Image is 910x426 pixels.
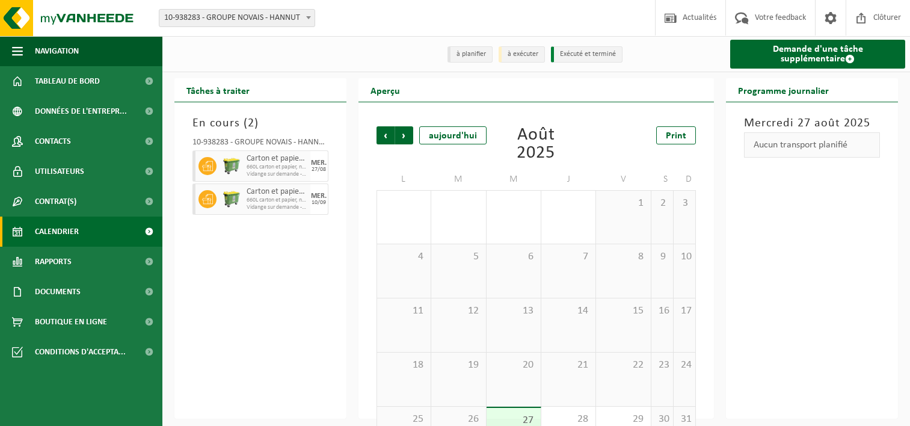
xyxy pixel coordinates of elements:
[312,167,326,173] div: 27/08
[35,66,100,96] span: Tableau de bord
[680,413,689,426] span: 31
[377,168,431,190] td: L
[431,168,486,190] td: M
[657,359,667,372] span: 23
[35,337,126,367] span: Conditions d'accepta...
[311,159,327,167] div: MER.
[35,126,71,156] span: Contacts
[35,217,79,247] span: Calendrier
[312,200,326,206] div: 10/09
[358,78,412,102] h2: Aperçu
[247,171,307,178] span: Vidange sur demande - passage dans une tournée fixe
[493,250,535,264] span: 6
[499,46,545,63] li: à exécuter
[487,168,541,190] td: M
[35,307,107,337] span: Boutique en ligne
[656,126,696,144] a: Print
[547,359,589,372] span: 21
[247,154,307,164] span: Carton et papier, non-conditionné (industriel)
[35,96,127,126] span: Données de l'entrepr...
[493,304,535,318] span: 13
[680,250,689,264] span: 10
[419,126,487,144] div: aujourd'hui
[35,187,76,217] span: Contrat(s)
[547,413,589,426] span: 28
[666,131,686,141] span: Print
[551,46,623,63] li: Exécuté et terminé
[437,359,479,372] span: 19
[602,250,644,264] span: 8
[541,168,596,190] td: J
[383,250,425,264] span: 4
[192,114,328,132] h3: En cours ( )
[377,126,395,144] span: Précédent
[730,40,905,69] a: Demande d'une tâche supplémentaire
[174,78,262,102] h2: Tâches à traiter
[395,126,413,144] span: Suivant
[437,413,479,426] span: 26
[35,277,81,307] span: Documents
[651,168,674,190] td: S
[596,168,651,190] td: V
[602,304,644,318] span: 15
[657,304,667,318] span: 16
[496,126,576,162] div: Août 2025
[35,36,79,66] span: Navigation
[383,304,425,318] span: 11
[744,114,880,132] h3: Mercredi 27 août 2025
[547,250,589,264] span: 7
[192,138,328,150] div: 10-938283 - GROUPE NOVAIS - HANNUT
[247,164,307,171] span: 660L carton et papier, non-conditionné (industriel)
[311,193,327,200] div: MER.
[159,10,315,26] span: 10-938283 - GROUPE NOVAIS - HANNUT
[247,204,307,211] span: Vidange sur demande - passage dans une tournée fixe
[383,413,425,426] span: 25
[223,157,241,175] img: WB-0660-HPE-GN-50
[493,359,535,372] span: 20
[247,197,307,204] span: 660L carton et papier, non-conditionné (industriel)
[657,250,667,264] span: 9
[674,168,696,190] td: D
[680,304,689,318] span: 17
[657,413,667,426] span: 30
[744,132,880,158] div: Aucun transport planifié
[602,359,644,372] span: 22
[223,190,241,208] img: WB-0660-HPE-GN-50
[657,197,667,210] span: 2
[248,117,254,129] span: 2
[35,247,72,277] span: Rapports
[602,413,644,426] span: 29
[35,156,84,187] span: Utilisateurs
[680,197,689,210] span: 3
[726,78,841,102] h2: Programme journalier
[547,304,589,318] span: 14
[383,359,425,372] span: 18
[602,197,644,210] span: 1
[247,187,307,197] span: Carton et papier, non-conditionné (industriel)
[159,9,315,27] span: 10-938283 - GROUPE NOVAIS - HANNUT
[447,46,493,63] li: à planifier
[437,250,479,264] span: 5
[437,304,479,318] span: 12
[680,359,689,372] span: 24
